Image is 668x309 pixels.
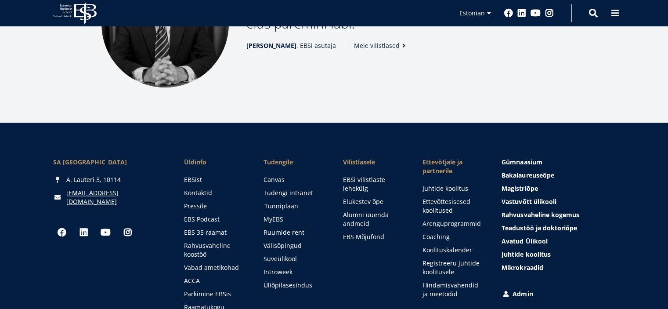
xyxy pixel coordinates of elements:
[246,41,336,50] span: , EBSi asutaja
[343,158,404,167] span: Vilistlasele
[422,158,484,175] span: Ettevõtjale ja partnerile
[264,202,326,211] a: Tunniplaan
[343,211,404,228] a: Alumni uuenda andmeid
[184,202,246,211] a: Pressile
[343,197,404,206] a: Elukestev õpe
[545,9,554,18] a: Instagram
[264,254,325,263] a: Suveülikool
[502,237,547,245] span: Avatud Ülikool
[517,9,526,18] a: Linkedin
[422,197,484,215] a: Ettevõttesisesed koolitused
[97,224,115,241] a: Youtube
[354,41,408,50] a: Meie vilistlased
[184,290,246,298] a: Parkimine EBSis
[53,158,166,167] div: SA [GEOGRAPHIC_DATA]
[502,158,542,166] span: Gümnaasium
[119,224,137,241] a: Instagram
[502,263,615,272] a: Mikrokraadid
[184,189,246,197] a: Kontaktid
[53,224,71,241] a: Facebook
[184,241,246,259] a: Rahvusvaheline koostöö
[422,219,484,228] a: Arenguprogrammid
[502,184,538,193] span: Magistriõpe
[184,215,246,224] a: EBS Podcast
[422,281,484,298] a: Hindamisvahendid ja meetodid
[502,224,615,233] a: Teadustöö ja doktoriõpe
[502,224,577,232] span: Teadustöö ja doktoriõpe
[502,237,615,246] a: Avatud Ülikool
[502,250,615,259] a: Juhtide koolitus
[343,175,404,193] a: EBSi vilistlaste lehekülg
[264,158,325,167] a: Tudengile
[422,246,484,254] a: Koolituskalender
[184,276,246,285] a: ACCA
[264,281,325,290] a: Üliõpilasesindus
[422,184,484,193] a: Juhtide koolitus
[504,9,513,18] a: Facebook
[422,233,484,241] a: Coaching
[343,233,404,241] a: EBS Mõjufond
[184,228,246,237] a: EBS 35 raamat
[502,197,615,206] a: Vastuvõtt ülikooli
[264,215,325,224] a: MyEBS
[502,158,615,167] a: Gümnaasium
[502,290,615,298] a: Admin
[53,175,166,184] div: A. Lauteri 3, 10114
[502,263,543,272] span: Mikrokraadid
[502,184,615,193] a: Magistriõpe
[422,259,484,276] a: Registreeru juhtide koolitusele
[264,175,325,184] a: Canvas
[502,171,615,180] a: Bakalaureuseõpe
[264,228,325,237] a: Ruumide rent
[184,175,246,184] a: EBSist
[502,197,556,206] span: Vastuvõtt ülikooli
[502,211,579,219] span: Rahvusvaheline kogemus
[184,158,246,167] span: Üldinfo
[502,250,550,258] span: Juhtide koolitus
[264,268,325,276] a: Introweek
[531,9,541,18] a: Youtube
[502,211,615,219] a: Rahvusvaheline kogemus
[184,263,246,272] a: Vabad ametikohad
[264,189,325,197] a: Tudengi intranet
[66,189,166,206] a: [EMAIL_ADDRESS][DOMAIN_NAME]
[246,41,296,50] strong: [PERSON_NAME]
[75,224,93,241] a: Linkedin
[264,241,325,250] a: Välisõpingud
[502,171,554,179] span: Bakalaureuseõpe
